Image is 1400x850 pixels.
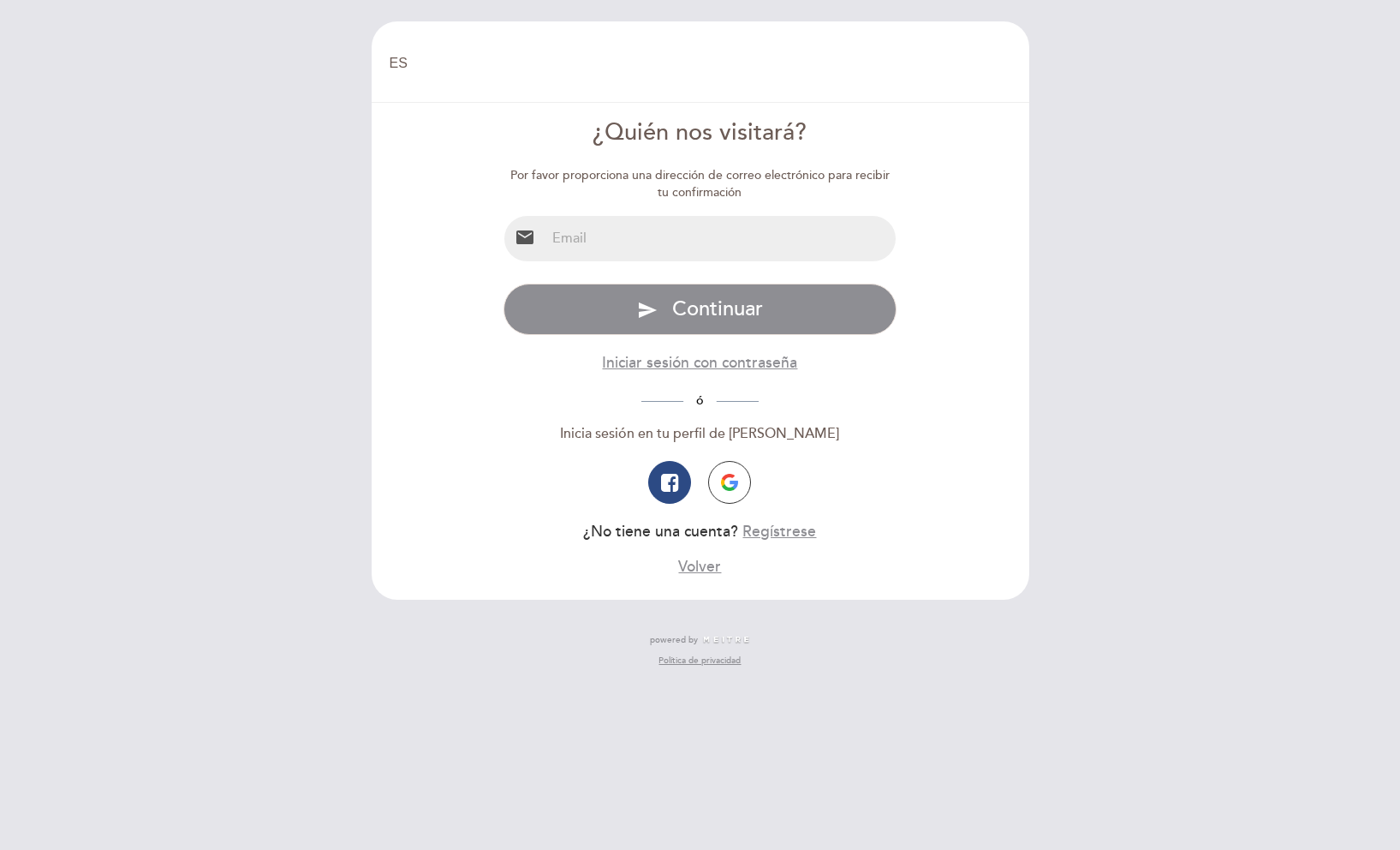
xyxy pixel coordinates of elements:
[721,474,738,491] img: icon-google.png
[503,117,897,150] div: ¿Quién nos visitará?
[503,167,897,201] div: Por favor proporciona una dirección de correo electrónico para recibir tu confirmación
[658,655,741,667] a: Política de privacidad
[678,556,721,578] button: Volver
[515,227,535,248] i: email
[650,634,698,646] span: powered by
[672,296,763,321] span: Continuar
[503,424,897,444] div: Inicia sesión en tu perfil de [PERSON_NAME]
[637,300,658,320] i: send
[583,523,738,541] span: ¿No tiene una cuenta?
[683,393,717,408] span: ó
[702,636,751,644] img: MEITRE
[742,521,816,542] button: Regístrese
[650,634,751,646] a: powered by
[545,216,896,261] input: Email
[602,352,797,374] button: Iniciar sesión con contraseña
[503,284,897,335] button: send Continuar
